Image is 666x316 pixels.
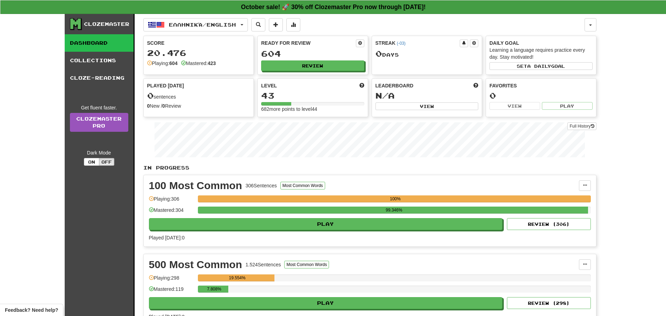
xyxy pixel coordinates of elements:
[473,82,478,89] span: This week in points, UTC
[489,46,593,60] div: Learning a language requires practice every day. Stay motivated!
[147,91,154,100] span: 0
[200,286,229,293] div: 7.808%
[261,106,364,113] div: 682 more points to level 44
[65,34,134,52] a: Dashboard
[489,62,593,70] button: Seta dailygoal
[359,82,364,89] span: Score more points to level up
[147,82,184,89] span: Played [DATE]
[527,64,551,69] span: a daily
[149,286,194,297] div: Mastered: 119
[169,60,177,66] strong: 604
[147,60,178,67] div: Playing:
[261,39,356,46] div: Ready for Review
[70,104,128,111] div: Get fluent faster.
[261,49,364,58] div: 604
[149,180,242,191] div: 100 Most Common
[70,149,128,156] div: Dark Mode
[147,91,250,100] div: sentences
[181,60,216,67] div: Mastered:
[489,39,593,46] div: Daily Goal
[245,261,281,268] div: 1.524 Sentences
[147,102,250,109] div: New / Review
[200,207,588,214] div: 99.346%
[286,18,300,31] button: More stats
[261,91,364,100] div: 43
[149,259,242,270] div: 500 Most Common
[99,158,114,166] button: Off
[65,69,134,87] a: Cloze-Reading
[261,60,364,71] button: Review
[149,218,503,230] button: Play
[261,82,277,89] span: Level
[567,122,596,130] button: Full History
[84,21,129,28] div: Clozemaster
[269,18,283,31] button: Add sentence to collection
[375,91,395,100] span: N/A
[149,235,185,240] span: Played [DATE]: 0
[149,274,194,286] div: Playing: 298
[542,102,593,110] button: Play
[147,39,250,46] div: Score
[143,164,596,171] p: In Progress
[489,82,593,89] div: Favorites
[245,182,277,189] div: 306 Sentences
[375,82,414,89] span: Leaderboard
[149,195,194,207] div: Playing: 306
[149,207,194,218] div: Mastered: 304
[241,3,425,10] strong: October sale! 🚀 30% off Clozemaster Pro now through [DATE]!
[200,274,275,281] div: 19.554%
[65,52,134,69] a: Collections
[375,102,479,110] button: View
[147,49,250,57] div: 20.476
[284,261,329,268] button: Most Common Words
[5,307,58,314] span: Open feedback widget
[489,102,540,110] button: View
[280,182,325,189] button: Most Common Words
[149,297,503,309] button: Play
[507,297,591,309] button: Review (298)
[489,91,593,100] div: 0
[397,41,406,46] a: (-03)
[375,49,479,58] div: Day s
[169,22,236,28] span: Ελληνικά / English
[200,195,591,202] div: 100%
[147,103,150,109] strong: 0
[251,18,265,31] button: Search sentences
[143,18,248,31] button: Ελληνικά/English
[84,158,99,166] button: On
[208,60,216,66] strong: 423
[162,103,165,109] strong: 0
[70,113,128,132] a: ClozemasterPro
[375,49,382,58] span: 0
[507,218,591,230] button: Review (306)
[375,39,460,46] div: Streak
